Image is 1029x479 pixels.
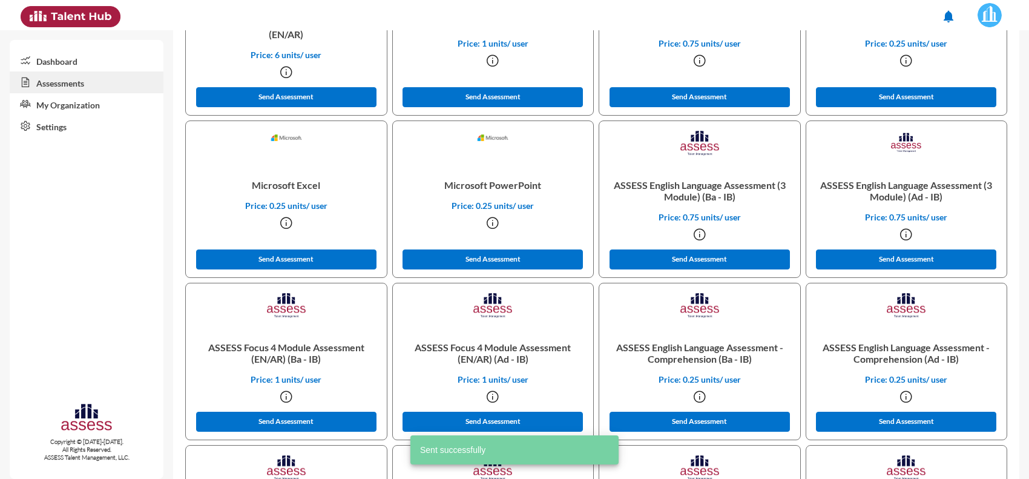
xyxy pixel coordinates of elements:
[816,38,998,48] p: Price: 0.25 units/ user
[816,374,998,385] p: Price: 0.25 units/ user
[196,87,376,107] button: Send Assessment
[403,249,583,269] button: Send Assessment
[403,87,583,107] button: Send Assessment
[196,412,376,432] button: Send Assessment
[609,374,791,385] p: Price: 0.25 units/ user
[420,444,485,456] span: Sent successfully
[196,249,376,269] button: Send Assessment
[816,412,996,432] button: Send Assessment
[816,332,998,374] p: ASSESS English Language Assessment - Comprehension (Ad - IB)
[60,402,114,435] img: assesscompany-logo.png
[10,71,163,93] a: Assessments
[816,170,998,212] p: ASSESS English Language Assessment (3 Module) (Ad - IB)
[10,93,163,115] a: My Organization
[403,412,583,432] button: Send Assessment
[609,38,791,48] p: Price: 0.75 units/ user
[609,212,791,222] p: Price: 0.75 units/ user
[403,200,584,211] p: Price: 0.25 units/ user
[196,50,377,60] p: Price: 6 units/ user
[816,249,996,269] button: Send Assessment
[196,332,377,374] p: ASSESS Focus 4 Module Assessment (EN/AR) (Ba - IB)
[609,332,791,374] p: ASSESS English Language Assessment - Comprehension (Ba - IB)
[196,374,377,385] p: Price: 1 units/ user
[816,212,998,222] p: Price: 0.75 units/ user
[610,249,790,269] button: Send Assessment
[10,50,163,71] a: Dashboard
[403,38,584,48] p: Price: 1 units/ user
[610,87,790,107] button: Send Assessment
[403,170,584,200] p: Microsoft PowerPoint
[816,87,996,107] button: Send Assessment
[941,9,956,24] mat-icon: notifications
[196,170,377,200] p: Microsoft Excel
[403,332,584,374] p: ASSESS Focus 4 Module Assessment (EN/AR) (Ad - IB)
[610,412,790,432] button: Send Assessment
[609,170,791,212] p: ASSESS English Language Assessment (3 Module) (Ba - IB)
[403,374,584,385] p: Price: 1 units/ user
[10,115,163,137] a: Settings
[10,438,163,461] p: Copyright © [DATE]-[DATE]. All Rights Reserved. ASSESS Talent Management, LLC.
[196,200,377,211] p: Price: 0.25 units/ user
